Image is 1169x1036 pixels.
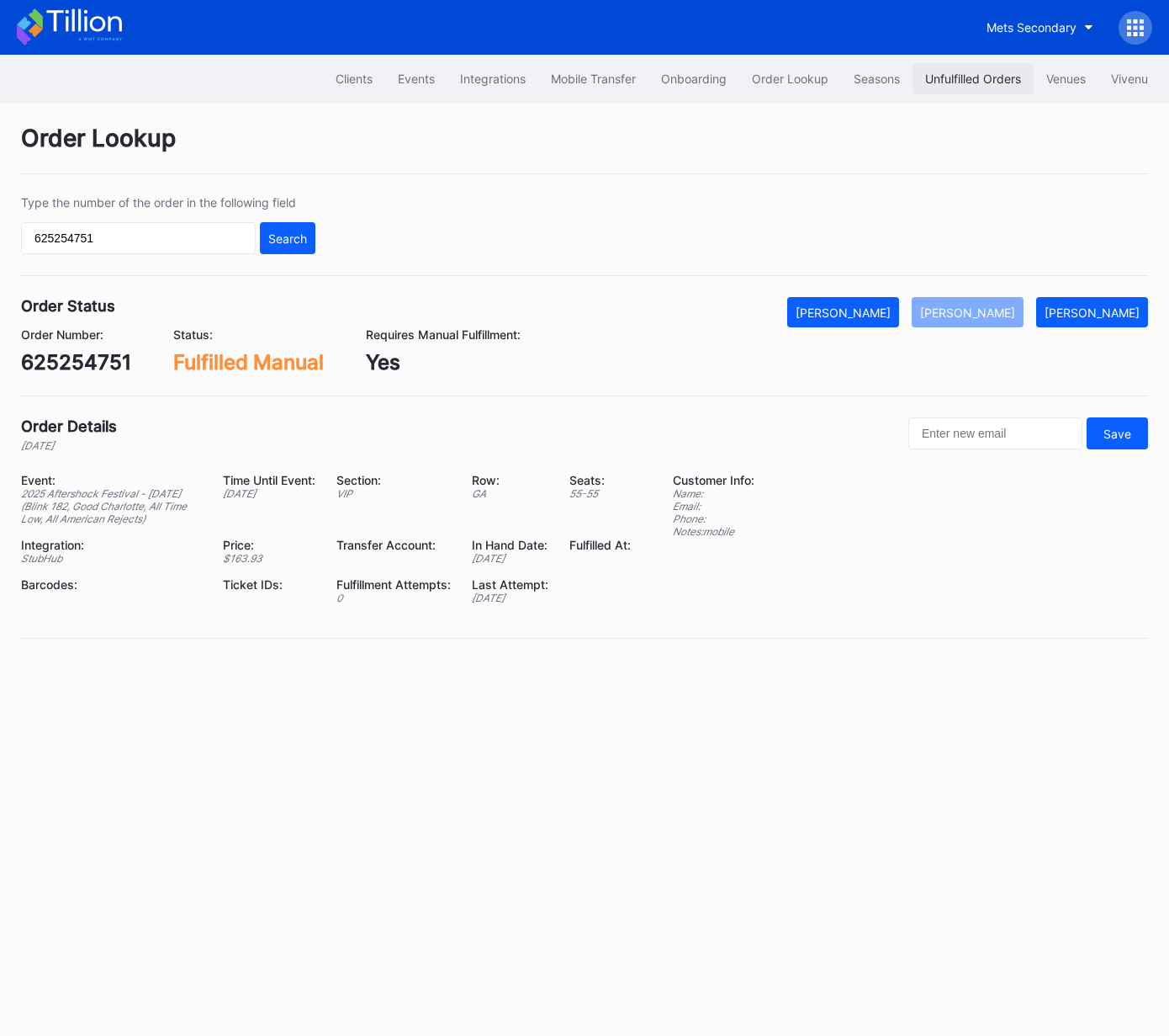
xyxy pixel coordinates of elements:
div: Status: [173,327,324,342]
div: [DATE] [223,487,315,500]
button: Save [1087,417,1148,449]
div: Unfulfilled Orders [925,72,1021,86]
div: Time Until Event: [223,473,315,487]
div: Integrations [460,72,526,86]
div: In Hand Date: [472,538,548,552]
input: Enter new email [908,417,1082,449]
div: [PERSON_NAME] [1045,305,1140,320]
button: Search [260,222,315,254]
div: 2025 Aftershock Festival - [DATE] (Blink 182, Good Charlotte, All Time Low, All American Rejects) [21,487,202,525]
div: Barcodes: [21,577,202,592]
button: Onboarding [648,63,739,94]
div: Event: [21,473,202,487]
div: $ 163.93 [223,552,315,565]
div: Order Status [21,297,115,315]
div: Yes [366,350,521,375]
div: 55 - 55 [569,487,631,500]
div: Fulfilled Manual [173,350,324,375]
div: Order Number: [21,327,131,342]
div: Order Lookup [752,72,828,86]
button: Integrations [447,63,538,94]
div: Order Lookup [21,124,1148,174]
button: Mobile Transfer [538,63,648,94]
div: Seats: [569,473,631,487]
div: Events [398,72,435,86]
div: Type the number of the order in the following field [21,195,315,210]
button: [PERSON_NAME] [912,297,1024,327]
div: [DATE] [472,592,548,604]
div: 625254751 [21,350,131,375]
button: Venues [1034,63,1098,94]
div: GA [472,487,548,500]
div: VIP [336,487,451,500]
button: Unfulfilled Orders [912,63,1034,94]
div: Requires Manual Fulfillment: [366,327,521,342]
div: Save [1103,427,1131,441]
div: Order Details [21,417,117,435]
button: Seasons [841,63,912,94]
div: Name: [673,487,754,500]
button: Vivenu [1098,63,1161,94]
div: [DATE] [21,439,117,452]
div: Vivenu [1111,72,1148,86]
div: Phone: [673,513,754,525]
div: Fulfilled At: [569,538,631,552]
div: 0 [336,592,451,604]
div: Customer Info: [673,473,754,487]
div: Row: [472,473,548,487]
div: Ticket IDs: [223,577,315,592]
div: Integration: [21,538,202,552]
div: Mets Secondary [987,20,1076,35]
button: Order Lookup [739,63,841,94]
div: StubHub [21,552,202,565]
input: GT59662 [21,222,256,254]
div: [PERSON_NAME] [920,305,1015,320]
button: Mets Secondary [974,12,1106,43]
button: Clients [323,63,385,94]
div: Transfer Account: [336,538,451,552]
div: Venues [1046,72,1086,86]
div: Fulfillment Attempts: [336,577,451,592]
div: [DATE] [472,552,548,565]
div: Clients [336,72,373,86]
div: Section: [336,473,451,487]
div: Last Attempt: [472,577,548,592]
div: Mobile Transfer [551,72,636,86]
div: Price: [223,538,315,552]
div: Onboarding [661,72,727,86]
div: Notes: mobile [673,525,754,538]
button: [PERSON_NAME] [787,297,899,327]
div: [PERSON_NAME] [796,305,891,320]
div: Seasons [854,72,900,86]
button: Events [385,63,447,94]
button: [PERSON_NAME] [1036,297,1148,327]
div: Email: [673,500,754,513]
div: Search [268,231,307,246]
